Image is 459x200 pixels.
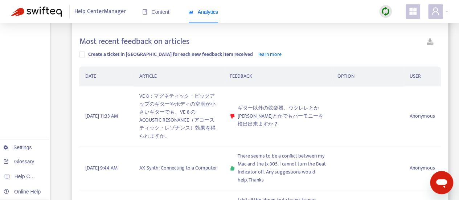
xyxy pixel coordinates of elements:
a: Glossary [4,159,34,164]
span: Help Centers [15,174,44,179]
span: Anonymous [410,164,435,172]
th: FEEDBACK [224,66,332,86]
img: Swifteq [11,7,62,17]
span: book [142,9,147,15]
span: user [431,7,440,16]
td: VE-8：マグネティック・ピックアップのギターやボディの空洞が小さいギターでも、VE-8 の ACOUSTIC RESONANCE（アコースティック・レゾナンス）効果を得られますか。 [134,86,224,146]
span: Create a ticket in [GEOGRAPHIC_DATA] for each new feedback item received [88,50,253,58]
h4: Most recent feedback on articles [79,37,189,46]
iframe: メッセージングウィンドウを開くボタン [430,171,453,194]
td: AX-Synth: Connecting to a Computer [134,146,224,190]
span: [DATE] 11:33 AM [85,112,118,120]
a: learn more [258,50,281,58]
span: Content [142,9,169,15]
span: Help Center Manager [74,5,126,19]
span: like [230,166,235,171]
a: Settings [4,144,32,150]
span: [DATE] 9:44 AM [85,164,117,172]
img: sync.dc5367851b00ba804db3.png [381,7,390,16]
span: Anonymous [410,112,435,120]
th: USER [404,66,441,86]
span: dislike [230,114,235,119]
span: area-chart [188,9,193,15]
th: OPTION [332,66,404,86]
th: ARTICLE [134,66,224,86]
th: DATE [79,66,133,86]
span: ギター以外の弦楽器、ウクレレとか[PERSON_NAME]とかでもハーモニーを検出出来ますか？ [238,104,326,128]
span: Analytics [188,9,218,15]
a: Online Help [4,189,41,195]
span: There seems to be a conflict between my Mac and the Jx 305. I cannot turn the Beat Indicator off.... [238,152,326,184]
span: appstore [409,7,417,16]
